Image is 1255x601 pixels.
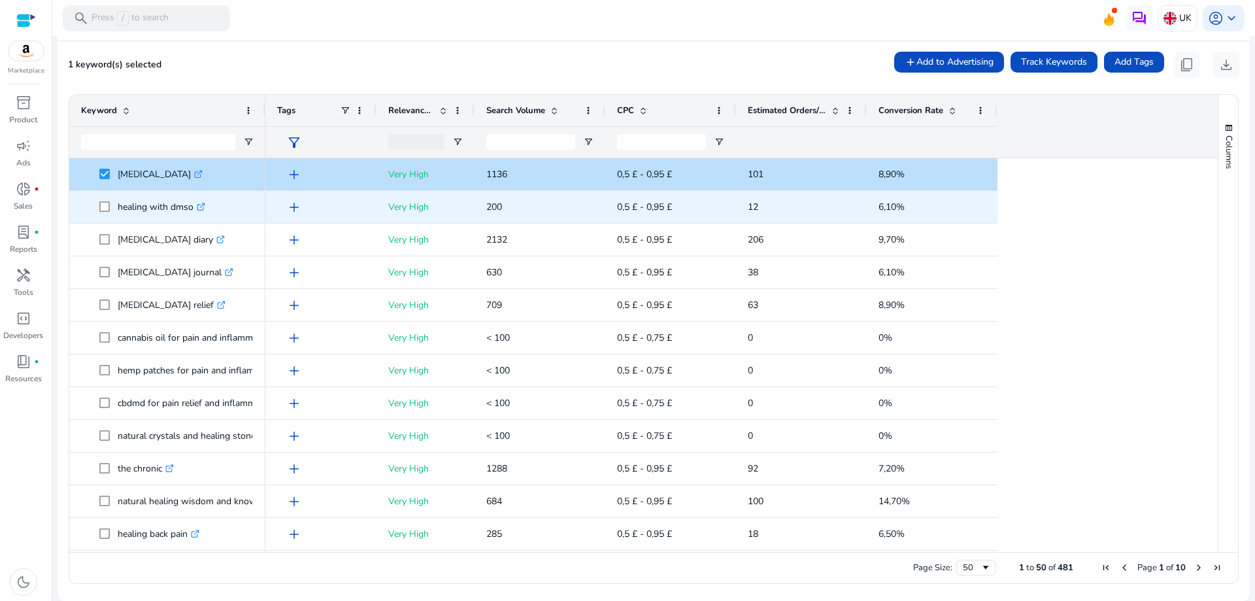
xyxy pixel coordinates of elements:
span: add [286,330,302,346]
img: uk.svg [1163,12,1177,25]
p: [MEDICAL_DATA] journal [118,259,233,286]
span: 101 [748,168,763,180]
span: Search Volume [486,105,545,116]
span: 0,5 £ - 0,95 £ [617,168,672,180]
span: 0,5 £ - 0,75 £ [617,332,672,344]
div: First Page [1101,562,1111,573]
span: 14,70% [878,495,910,507]
span: 8,90% [878,168,905,180]
p: cannabis oil for pain and inflammation [118,324,285,351]
p: [MEDICAL_DATA] relief [118,292,226,318]
span: fiber_manual_record [34,359,39,364]
span: add [286,396,302,411]
p: Resources [5,373,42,385]
span: 0 [748,332,753,344]
span: fiber_manual_record [34,186,39,192]
span: download [1218,57,1234,73]
span: add [286,298,302,313]
p: cbdmd for pain relief and inflammation [118,390,288,417]
span: Page [1137,562,1157,574]
span: 200 [486,201,502,213]
input: Search Volume Filter Input [486,134,575,150]
p: Very High [388,259,463,286]
button: download [1213,52,1239,78]
span: 7,20% [878,462,905,475]
span: 0% [878,430,892,442]
button: content_copy [1174,52,1200,78]
p: Reports [10,243,37,255]
span: Columns [1223,135,1235,169]
span: 6,10% [878,201,905,213]
span: Add to Advertising [916,55,994,69]
span: add [286,199,302,215]
span: donut_small [16,181,31,197]
button: Open Filter Menu [714,137,724,147]
span: 0,5 £ - 0,75 £ [617,397,672,409]
div: Page Size [956,560,996,575]
span: add [286,494,302,509]
span: 0,5 £ - 0,75 £ [617,430,672,442]
span: to [1026,562,1034,574]
span: 0% [878,397,892,409]
p: Very High [388,422,463,449]
span: add [286,526,302,542]
span: 50 [1036,562,1046,574]
p: Very High [388,292,463,318]
span: 0% [878,332,892,344]
span: add [286,265,302,281]
span: fiber_manual_record [34,230,39,235]
span: 0,5 £ - 0,95 £ [617,528,672,540]
span: < 100 [486,332,510,344]
span: < 100 [486,397,510,409]
p: Very High [388,390,463,417]
span: book_4 [16,354,31,369]
span: Keyword [81,105,117,116]
span: add [286,167,302,182]
p: Sales [14,200,33,212]
span: < 100 [486,430,510,442]
span: add [286,461,302,477]
span: 38 [748,266,758,279]
span: add [286,428,302,444]
p: Press to search [92,11,169,26]
span: of [1048,562,1056,574]
span: of [1166,562,1173,574]
input: Keyword Filter Input [81,134,235,150]
p: natural crystals and healing stones [118,422,272,449]
p: UK [1179,7,1192,29]
span: content_copy [1179,57,1195,73]
span: 0,5 £ - 0,95 £ [617,495,672,507]
span: account_circle [1208,10,1224,26]
span: Add Tags [1114,55,1154,69]
span: 0,5 £ - 0,95 £ [617,462,672,475]
span: 2132 [486,233,507,246]
p: Very High [388,161,463,188]
button: Open Filter Menu [583,137,594,147]
span: Estimated Orders/Month [748,105,826,116]
span: Track Keywords [1021,55,1087,69]
button: Add to Advertising [894,52,1004,73]
span: 12 [748,201,758,213]
span: / [117,11,129,26]
span: filter_alt [286,135,302,150]
span: 9,70% [878,233,905,246]
div: Next Page [1194,562,1204,573]
span: 206 [748,233,763,246]
input: CPC Filter Input [617,134,706,150]
p: Ads [16,157,31,169]
p: Tools [14,286,33,298]
span: campaign [16,138,31,154]
span: 630 [486,266,502,279]
button: Track Keywords [1011,52,1097,73]
img: amazon.svg [8,41,44,61]
span: dark_mode [16,574,31,590]
button: Open Filter Menu [452,137,463,147]
p: Very High [388,488,463,515]
p: Very High [388,194,463,220]
span: 684 [486,495,502,507]
p: the chronic [118,455,174,482]
p: Product [9,114,37,126]
span: 1 [1019,562,1024,574]
span: 92 [748,462,758,475]
span: Relevance Score [388,105,434,116]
